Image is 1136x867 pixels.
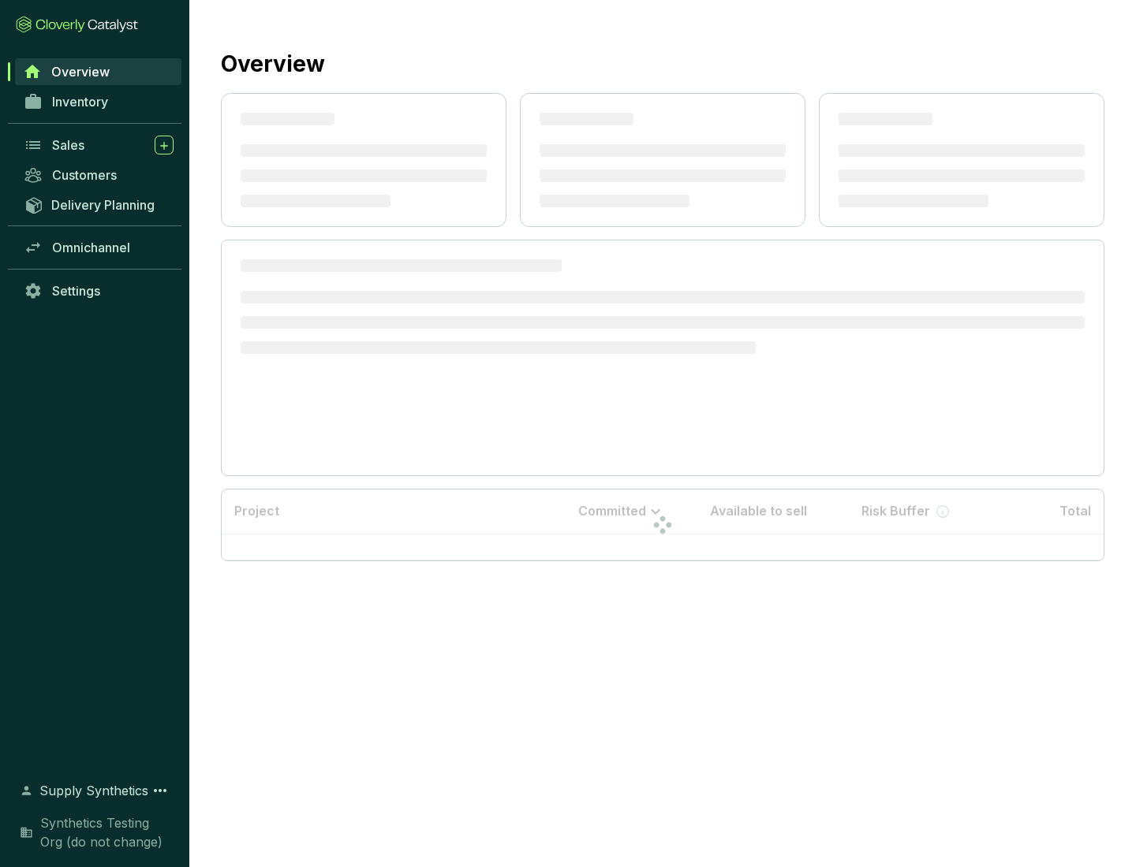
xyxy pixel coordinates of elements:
span: Delivery Planning [51,197,155,213]
span: Overview [51,64,110,80]
a: Inventory [16,88,181,115]
a: Omnichannel [16,234,181,261]
span: Synthetics Testing Org (do not change) [40,813,174,851]
a: Sales [16,132,181,158]
a: Customers [16,162,181,188]
span: Supply Synthetics [39,781,148,800]
span: Sales [52,137,84,153]
span: Omnichannel [52,240,130,255]
a: Overview [15,58,181,85]
span: Settings [52,283,100,299]
a: Delivery Planning [16,192,181,218]
span: Inventory [52,94,108,110]
h2: Overview [221,47,325,80]
span: Customers [52,167,117,183]
a: Settings [16,277,181,304]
